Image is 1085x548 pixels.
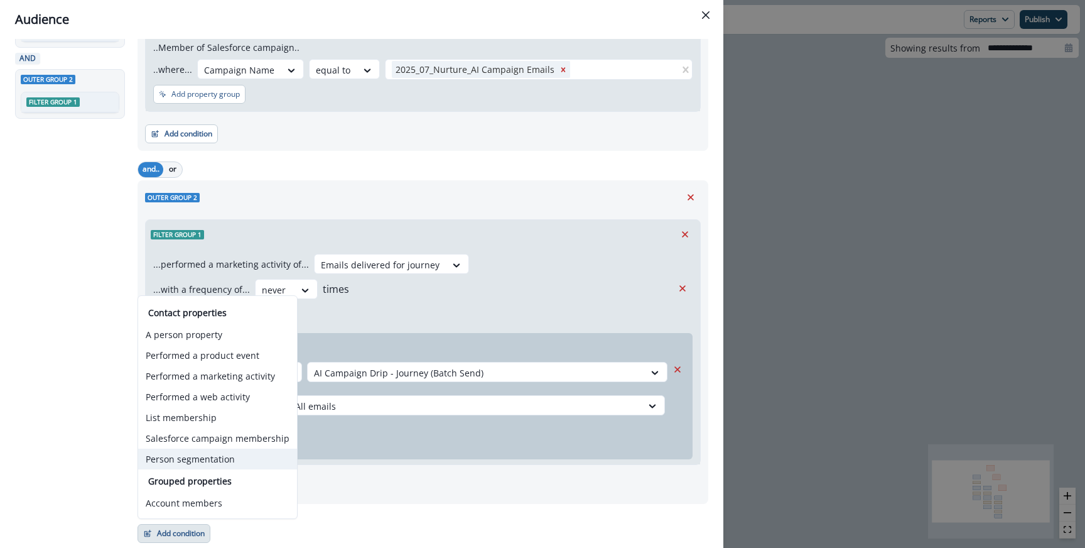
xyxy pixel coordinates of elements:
button: Account members [138,493,297,513]
button: Remove [675,225,695,244]
div: Remove 2025_07_Nurture_AI Campaign Emails [556,61,570,78]
button: Performed a marketing activity [138,366,297,386]
div: Audience [15,10,708,29]
p: Contact properties [148,306,287,319]
button: Remove [681,188,701,207]
p: ...with a frequency of... [153,283,250,296]
p: times [323,282,349,297]
button: Performed a web activity [138,386,297,407]
span: Filter group 1 [151,230,204,239]
span: Outer group 2 [145,193,200,202]
p: Add property group [171,90,240,99]
button: Add condition [145,124,218,143]
span: Outer group 2 [21,75,75,84]
p: ..Member of Salesforce campaign.. [153,41,300,54]
button: and.. [138,162,163,177]
button: List membership [138,407,297,428]
button: Add property group [153,85,246,104]
p: ...performed a marketing activity of... [153,258,309,271]
button: Remove [672,279,693,298]
p: ..where... [153,63,192,76]
button: A person property [138,324,297,345]
p: AND [18,53,38,64]
div: 2025_07_Nurture_AI Campaign Emails [392,61,556,78]
span: Filter group 1 [26,97,80,107]
button: or [163,162,182,177]
button: Salesforce campaign membership [138,428,297,449]
p: Grouped properties [148,474,287,488]
button: Person segmentation [138,449,297,469]
button: Performed a product event [138,345,297,366]
button: Close [696,5,716,25]
button: Add condition [138,524,210,543]
button: Remove [667,360,688,379]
